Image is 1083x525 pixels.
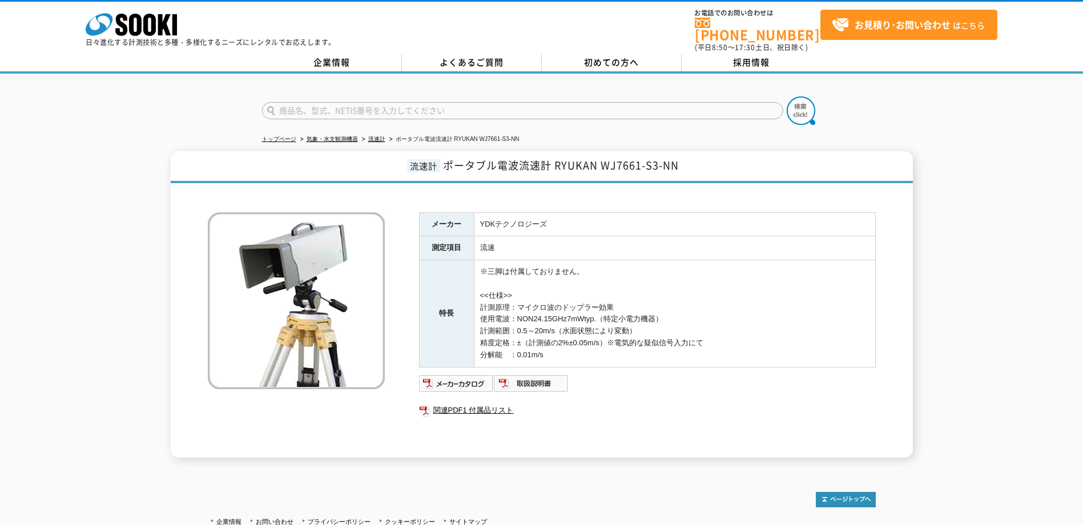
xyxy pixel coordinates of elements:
[542,54,682,71] a: 初めての方へ
[407,159,440,172] span: 流速計
[695,42,808,52] span: (平日 ～ 土日、祝日除く)
[712,42,728,52] span: 8:50
[584,56,639,68] span: 初めての方へ
[419,260,474,367] th: 特長
[449,518,487,525] a: サイトマップ
[474,236,875,260] td: 流速
[474,212,875,236] td: YDKテクノロジーズ
[820,10,997,40] a: お見積り･お問い合わせはこちら
[368,136,385,142] a: 流速計
[216,518,241,525] a: 企業情報
[735,42,755,52] span: 17:30
[494,374,569,393] img: 取扱説明書
[402,54,542,71] a: よくあるご質問
[308,518,371,525] a: プライバシーポリシー
[494,382,569,390] a: 取扱説明書
[256,518,293,525] a: お問い合わせ
[419,212,474,236] th: メーカー
[387,134,520,146] li: ポータブル電波流速計 RYUKAN WJ7661-S3-NN
[682,54,822,71] a: 採用情報
[262,136,296,142] a: トップページ
[443,157,679,173] span: ポータブル電波流速計 RYUKAN WJ7661-S3-NN
[419,236,474,260] th: 測定項目
[419,403,876,418] a: 関連PDF1 付属品リスト
[832,17,985,34] span: はこちら
[208,212,385,389] img: ポータブル電波流速計 RYUKAN WJ7661-S3-NN
[262,54,402,71] a: 企業情報
[787,96,815,125] img: btn_search.png
[307,136,358,142] a: 気象・水文観測機器
[86,39,336,46] p: 日々進化する計測技術と多種・多様化するニーズにレンタルでお応えします。
[385,518,435,525] a: クッキーポリシー
[695,18,820,41] a: [PHONE_NUMBER]
[474,260,875,367] td: ※三脚は付属しておりません。 <<仕様>> 計測原理：マイクロ波のドップラー効果 使用電波：NON24.15GHz7mWtyp.（特定小電力機器） 計測範囲：0.5～20m/s（水面状態により変...
[816,492,876,507] img: トップページへ
[855,18,951,31] strong: お見積り･お問い合わせ
[419,374,494,393] img: メーカーカタログ
[262,102,783,119] input: 商品名、型式、NETIS番号を入力してください
[695,10,820,17] span: お電話でのお問い合わせは
[419,382,494,390] a: メーカーカタログ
